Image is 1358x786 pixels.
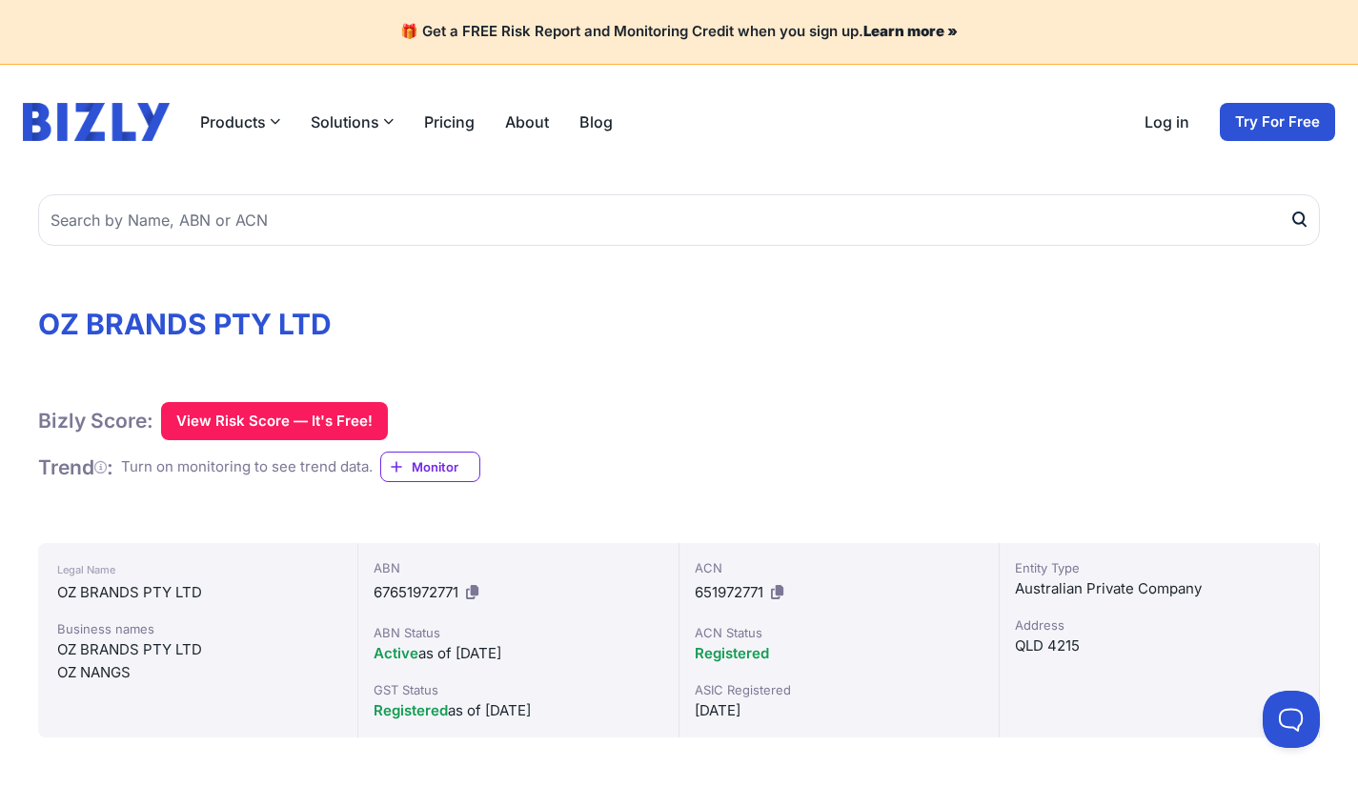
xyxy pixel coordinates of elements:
[695,583,763,601] span: 651972771
[374,558,662,577] div: ABN
[311,111,394,133] button: Solutions
[1015,615,1304,635] div: Address
[695,644,769,662] span: Registered
[579,111,613,133] a: Blog
[695,558,983,577] div: ACN
[1015,558,1304,577] div: Entity Type
[374,623,662,642] div: ABN Status
[57,638,338,661] div: OZ BRANDS PTY LTD
[374,583,458,601] span: 67651972771
[38,307,1320,341] h1: OZ BRANDS PTY LTD
[1015,635,1304,657] div: QLD 4215
[374,701,448,719] span: Registered
[695,623,983,642] div: ACN Status
[374,644,418,662] span: Active
[374,642,662,665] div: as of [DATE]
[38,454,113,480] h1: Trend :
[57,581,338,604] div: OZ BRANDS PTY LTD
[23,23,1335,41] h4: 🎁 Get a FREE Risk Report and Monitoring Credit when you sign up.
[57,558,338,581] div: Legal Name
[863,22,958,40] a: Learn more »
[374,680,662,699] div: GST Status
[57,619,338,638] div: Business names
[695,680,983,699] div: ASIC Registered
[1015,577,1304,600] div: Australian Private Company
[1220,103,1335,141] a: Try For Free
[505,111,549,133] a: About
[38,194,1320,246] input: Search by Name, ABN or ACN
[38,408,153,433] h1: Bizly Score:
[380,452,480,482] a: Monitor
[424,111,475,133] a: Pricing
[695,699,983,722] div: [DATE]
[121,456,373,478] div: Turn on monitoring to see trend data.
[57,661,338,684] div: OZ NANGS
[1145,111,1189,133] a: Log in
[161,402,388,440] button: View Risk Score — It's Free!
[200,111,280,133] button: Products
[1263,691,1320,748] iframe: Toggle Customer Support
[374,699,662,722] div: as of [DATE]
[412,457,479,476] span: Monitor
